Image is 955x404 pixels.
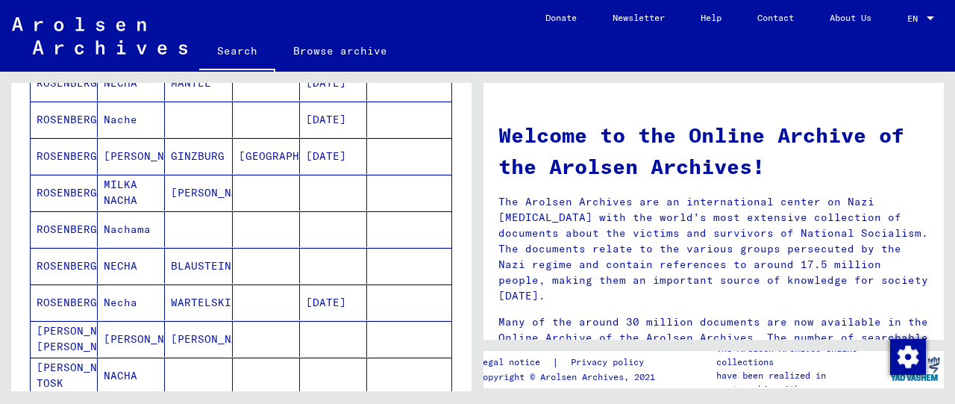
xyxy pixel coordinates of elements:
[199,33,275,72] a: Search
[31,138,98,174] mat-cell: ROSENBERG
[716,342,886,369] p: The Arolsen Archives online collections
[890,339,926,375] img: Change consent
[165,65,232,101] mat-cell: MANTEL
[31,211,98,247] mat-cell: ROSENBERG
[98,248,165,284] mat-cell: NECHA
[300,285,367,320] mat-cell: [DATE]
[165,321,232,357] mat-cell: [PERSON_NAME]
[300,65,367,101] mat-cell: [DATE]
[165,248,232,284] mat-cell: BLAUSTEIN
[98,321,165,357] mat-cell: [PERSON_NAME]
[477,355,552,370] a: Legal notice
[98,138,165,174] mat-cell: [PERSON_NAME]
[165,175,232,211] mat-cell: [PERSON_NAME]
[98,65,165,101] mat-cell: NECHA
[31,65,98,101] mat-cell: ROSENBERG
[31,285,98,320] mat-cell: ROSENBERG
[498,194,929,304] p: The Arolsen Archives are an international center on Nazi [MEDICAL_DATA] with the world’s most ext...
[98,211,165,247] mat-cell: Nachama
[31,248,98,284] mat-cell: ROSENBERG
[907,13,924,24] span: EN
[300,102,367,137] mat-cell: [DATE]
[165,138,232,174] mat-cell: GINZBURG
[498,119,929,182] h1: Welcome to the Online Archive of the Arolsen Archives!
[98,175,165,211] mat-cell: MILKA NACHA
[31,358,98,394] mat-cell: [PERSON_NAME] TOSK
[887,350,943,388] img: yv_logo.png
[559,355,662,370] a: Privacy policy
[98,285,165,320] mat-cell: Necha
[98,102,165,137] mat-cell: Nache
[477,370,662,384] p: Copyright © Arolsen Archives, 2021
[165,285,232,320] mat-cell: WARTELSKI
[31,102,98,137] mat-cell: ROSENBERG
[275,33,405,69] a: Browse archive
[716,369,886,396] p: have been realized in partnership with
[12,17,187,55] img: Arolsen_neg.svg
[31,175,98,211] mat-cell: ROSENBERG
[498,314,929,361] p: Many of the around 30 million documents are now available in the Online Archive of the Arolsen Ar...
[31,321,98,357] mat-cell: [PERSON_NAME] [PERSON_NAME]
[98,358,165,394] mat-cell: NACHA
[477,355,662,370] div: |
[300,138,367,174] mat-cell: [DATE]
[233,138,300,174] mat-cell: [GEOGRAPHIC_DATA]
